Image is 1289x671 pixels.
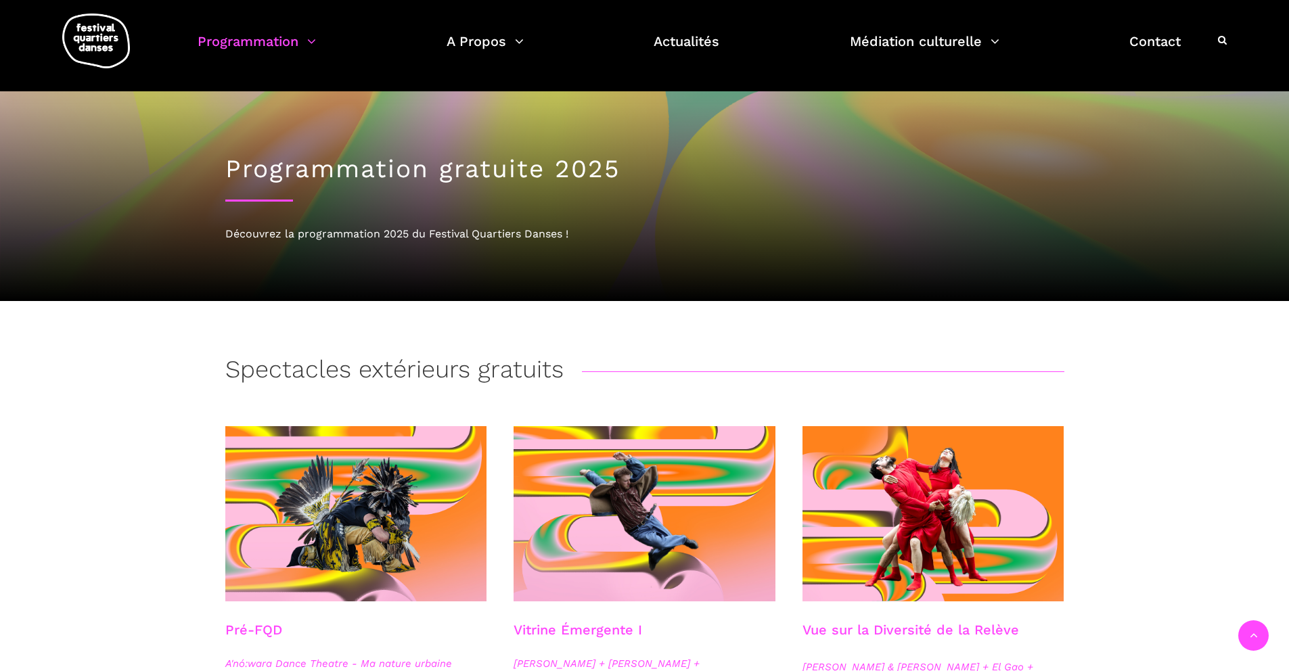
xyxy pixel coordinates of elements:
div: Découvrez la programmation 2025 du Festival Quartiers Danses ! [225,225,1064,243]
h1: Programmation gratuite 2025 [225,154,1064,184]
a: Médiation culturelle [850,30,999,70]
a: Programmation [198,30,316,70]
h3: Vue sur la Diversité de la Relève [802,622,1019,655]
h3: Spectacles extérieurs gratuits [225,355,564,389]
h3: Vitrine Émergente I [514,622,642,655]
a: Contact [1129,30,1181,70]
a: A Propos [447,30,524,70]
h3: Pré-FQD [225,622,282,655]
a: Actualités [654,30,719,70]
img: logo-fqd-med [62,14,130,68]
